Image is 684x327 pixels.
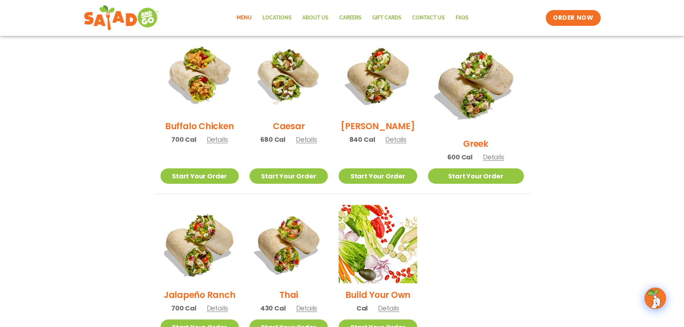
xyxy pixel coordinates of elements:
span: Details [296,304,317,313]
h2: Thai [279,289,298,301]
nav: Menu [231,10,474,26]
img: Product photo for Jalapeño Ranch Wrap [153,198,245,290]
a: ORDER NOW [546,10,600,26]
a: Start Your Order [339,168,417,184]
span: Details [296,135,317,144]
h2: Buffalo Chicken [165,120,234,132]
span: Details [207,135,228,144]
span: Details [385,135,406,144]
span: ORDER NOW [553,14,593,22]
span: 700 Cal [171,135,196,144]
span: 680 Cal [260,135,285,144]
a: Contact Us [407,10,450,26]
h2: [PERSON_NAME] [341,120,415,132]
a: Careers [334,10,367,26]
span: Cal [357,303,368,313]
h2: Jalapeño Ranch [164,289,236,301]
span: 600 Cal [447,152,473,162]
img: Product photo for Cobb Wrap [339,36,417,115]
span: Details [483,153,504,162]
a: Start Your Order [250,168,328,184]
img: Product photo for Caesar Wrap [250,36,328,115]
img: new-SAG-logo-768×292 [84,4,159,32]
h2: Caesar [273,120,305,132]
a: Start Your Order [428,168,524,184]
h2: Build Your Own [345,289,411,301]
h2: Greek [463,137,488,150]
span: 430 Cal [260,303,286,313]
a: FAQs [450,10,474,26]
span: 840 Cal [349,135,375,144]
span: Details [207,304,228,313]
img: Product photo for Greek Wrap [428,36,524,132]
a: GIFT CARDS [367,10,407,26]
img: Product photo for Buffalo Chicken Wrap [160,36,239,115]
a: About Us [297,10,334,26]
a: Start Your Order [160,168,239,184]
span: Details [378,304,399,313]
img: Product photo for Thai Wrap [250,205,328,283]
img: Product photo for Build Your Own [339,205,417,283]
a: Locations [257,10,297,26]
img: wpChatIcon [645,288,665,308]
span: 700 Cal [171,303,196,313]
a: Menu [231,10,257,26]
